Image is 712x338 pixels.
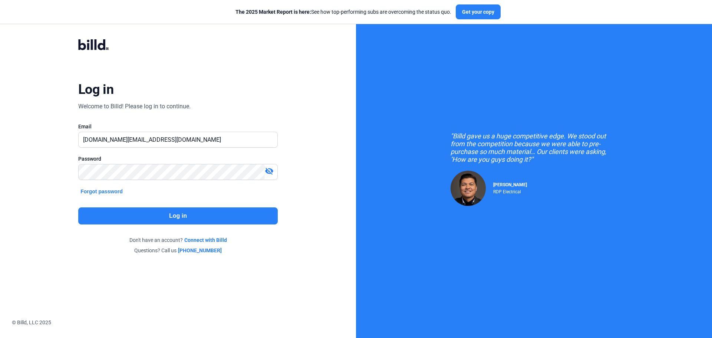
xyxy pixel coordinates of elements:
[78,81,113,98] div: Log in
[451,132,617,163] div: "Billd gave us a huge competitive edge. We stood out from the competition because we were able to...
[235,9,311,15] span: The 2025 Market Report is here:
[456,4,501,19] button: Get your copy
[78,236,278,244] div: Don't have an account?
[178,247,222,254] a: [PHONE_NUMBER]
[78,247,278,254] div: Questions? Call us
[184,236,227,244] a: Connect with Billd
[493,182,527,187] span: [PERSON_NAME]
[78,102,191,111] div: Welcome to Billd! Please log in to continue.
[78,207,278,224] button: Log in
[265,167,274,175] mat-icon: visibility_off
[78,155,278,163] div: Password
[78,187,125,196] button: Forgot password
[235,8,451,16] div: See how top-performing subs are overcoming the status quo.
[451,171,486,206] img: Raul Pacheco
[78,123,278,130] div: Email
[493,187,527,194] div: RDP Electrical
